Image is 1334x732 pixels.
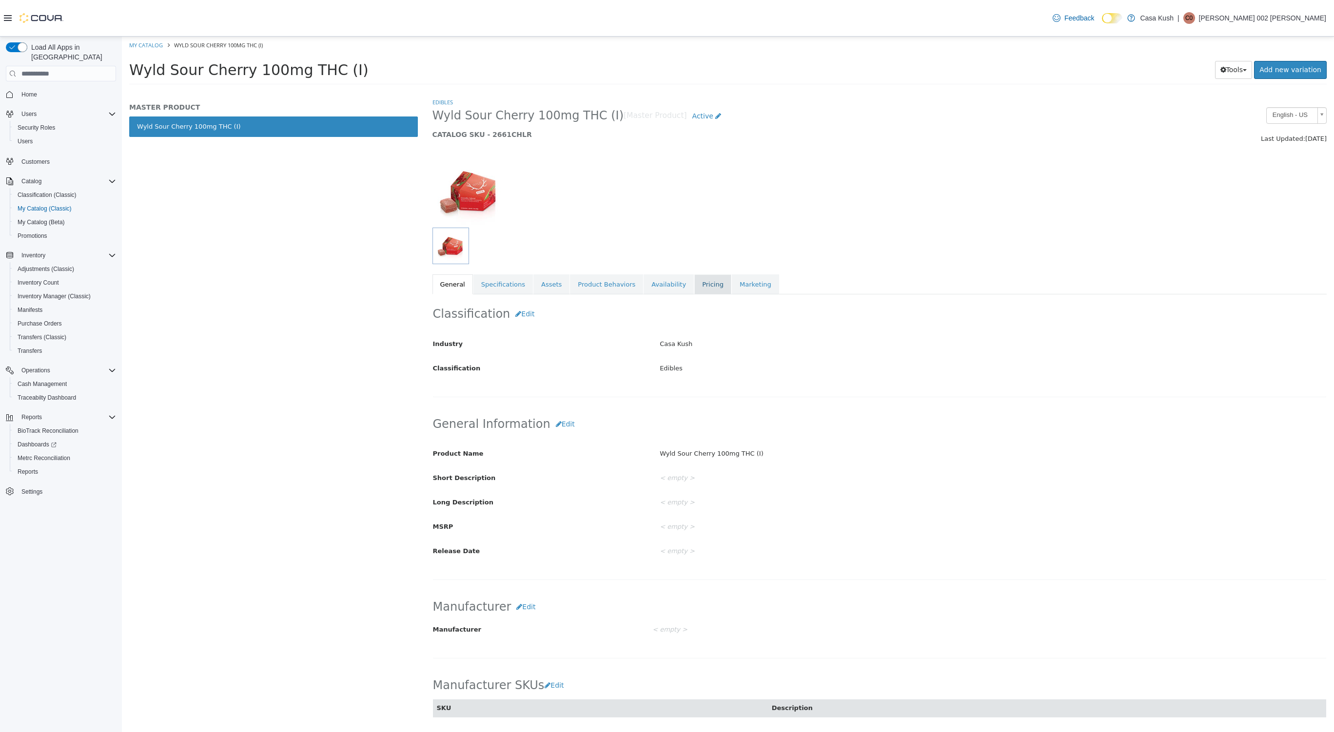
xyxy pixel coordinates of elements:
span: Product Name [311,413,362,421]
button: Edit [389,561,419,579]
div: Carolyn 002 Nunez [1183,12,1195,24]
input: Dark Mode [1102,13,1122,23]
button: Classification (Classic) [10,188,120,202]
span: Adjustments (Classic) [18,265,74,273]
button: Reports [10,465,120,479]
a: Add new variation [1132,24,1205,42]
button: Transfers (Classic) [10,330,120,344]
a: Inventory Manager (Classic) [14,290,95,302]
a: Specifications [352,238,411,258]
div: Edibles [530,324,1212,341]
span: Purchase Orders [18,320,62,327]
button: Security Roles [10,121,120,135]
a: Inventory Count [14,277,63,289]
span: C0 [1185,12,1193,24]
h2: Manufacturer [311,561,1205,579]
h5: CATALOG SKU - 2661CHLR [311,94,978,102]
button: Home [2,87,120,101]
button: Users [10,135,120,148]
a: My Catalog [7,5,41,12]
a: Transfers (Classic) [14,331,70,343]
span: Promotions [14,230,116,242]
a: Product Behaviors [448,238,521,258]
button: Cash Management [10,377,120,391]
span: Users [14,135,116,147]
span: Reports [18,411,116,423]
a: Feedback [1049,8,1098,28]
button: Traceabilty Dashboard [10,391,120,405]
a: Promotions [14,230,51,242]
div: < empty > [530,433,1212,450]
a: Classification (Classic) [14,189,80,201]
span: Long Description [311,462,372,469]
button: Catalog [18,175,45,187]
span: Security Roles [14,122,116,134]
span: Cash Management [18,380,67,388]
span: Security Roles [18,124,55,132]
button: Users [18,108,40,120]
span: My Catalog (Beta) [18,218,65,226]
span: Customers [21,158,50,166]
a: Adjustments (Classic) [14,263,78,275]
span: Wyld Sour Cherry 100mg THC (I) [7,25,247,42]
button: Customers [2,154,120,168]
a: BioTrack Reconciliation [14,425,82,437]
span: Inventory Manager (Classic) [18,292,91,300]
button: My Catalog (Beta) [10,215,120,229]
button: Transfers [10,344,120,358]
span: My Catalog (Beta) [14,216,116,228]
span: Classification (Classic) [18,191,77,199]
a: Metrc Reconciliation [14,452,74,464]
span: [DATE] [1183,98,1205,106]
a: Dashboards [14,439,60,450]
span: Purchase Orders [14,318,116,329]
span: Users [18,108,116,120]
h2: Manufacturer SKUs [311,640,448,658]
button: Inventory [18,250,49,261]
span: Short Description [311,438,374,445]
button: Inventory Count [10,276,120,289]
span: Transfers [18,347,42,355]
a: Settings [18,486,46,498]
span: Manifests [14,304,116,316]
span: Feedback [1064,13,1094,23]
h2: Classification [311,269,1205,287]
span: Dashboards [18,441,57,448]
span: Transfers (Classic) [14,331,116,343]
span: Inventory Manager (Classic) [14,290,116,302]
span: SKU [315,668,330,675]
span: My Catalog (Classic) [14,203,116,214]
span: Catalog [21,177,41,185]
img: Cova [20,13,63,23]
button: Catalog [2,174,120,188]
a: Dashboards [10,438,120,451]
span: Transfers [14,345,116,357]
span: Release Date [311,511,358,518]
p: | [1177,12,1179,24]
span: Dashboards [14,439,116,450]
span: Metrc Reconciliation [14,452,116,464]
span: Promotions [18,232,47,240]
button: Edit [422,640,447,658]
span: Catalog [18,175,116,187]
span: Load All Apps in [GEOGRAPHIC_DATA] [27,42,116,62]
button: BioTrack Reconciliation [10,424,120,438]
button: Operations [2,364,120,377]
span: Dark Mode [1102,23,1102,24]
span: English - US [1145,71,1192,86]
a: My Catalog (Classic) [14,203,76,214]
button: Settings [2,484,120,499]
span: Metrc Reconciliation [18,454,70,462]
button: Edit [388,269,418,287]
span: Reports [14,466,116,478]
span: Home [21,91,37,98]
a: Traceabilty Dashboard [14,392,80,404]
a: Purchase Orders [14,318,66,329]
span: Active [570,76,591,83]
h2: General Information [311,379,1205,397]
span: Description [650,668,691,675]
span: Operations [18,365,116,376]
div: < empty > [530,585,1136,602]
span: MSRP [311,486,332,494]
button: Inventory Manager (Classic) [10,289,120,303]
